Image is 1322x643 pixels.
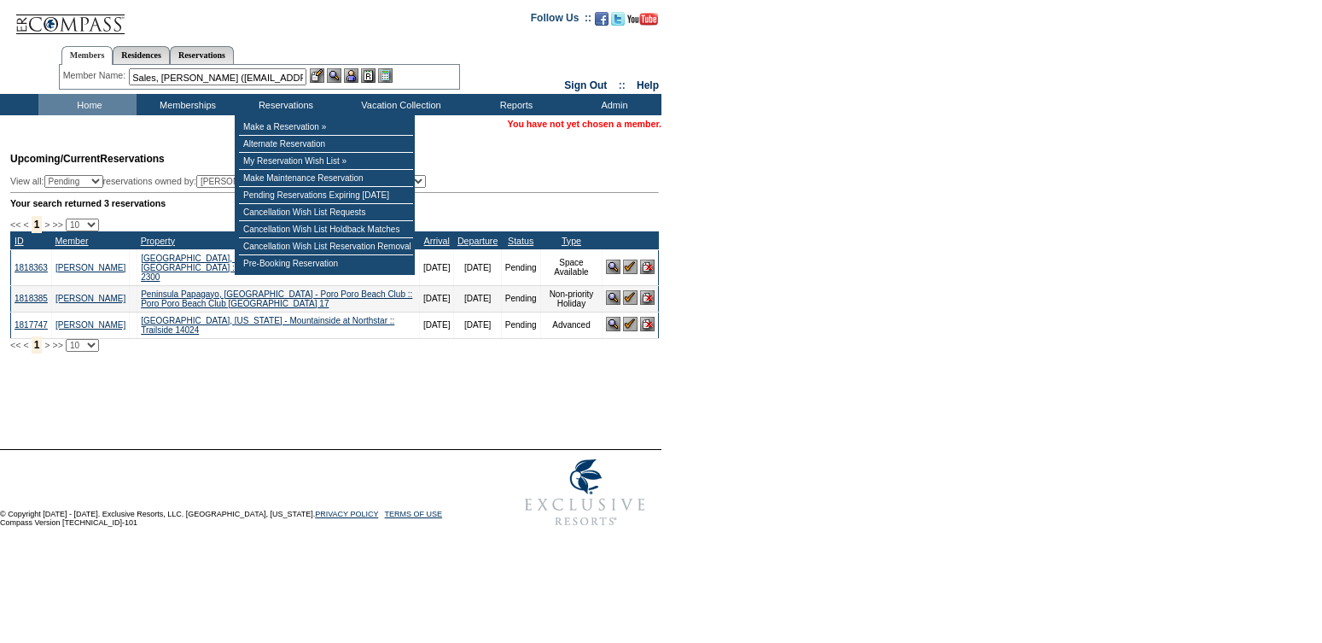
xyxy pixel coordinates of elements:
td: Make a Reservation » [239,119,413,136]
div: Your search returned 3 reservations [10,198,659,208]
span: << [10,219,20,230]
img: Confirm Reservation [623,290,638,305]
td: Make Maintenance Reservation [239,170,413,187]
img: Become our fan on Facebook [595,12,609,26]
a: Help [637,79,659,91]
a: Departure [457,236,498,246]
img: Reservations [361,68,376,83]
a: Residences [113,46,170,64]
span: :: [619,79,626,91]
a: Subscribe to our YouTube Channel [627,17,658,27]
a: Sign Out [564,79,607,91]
td: Pending [501,249,540,285]
td: [DATE] [454,285,501,312]
img: Cancel Reservation [640,317,655,331]
img: View Reservation [606,317,620,331]
td: Reservations [235,94,333,115]
a: Become our fan on Facebook [595,17,609,27]
a: TERMS OF USE [385,510,443,518]
div: View all: reservations owned by: [10,175,434,188]
a: [GEOGRAPHIC_DATA], [US_STATE] - Mountainside at Northstar :: Trailside 14024 [141,316,394,335]
img: Cancel Reservation [640,260,655,274]
a: Follow us on Twitter [611,17,625,27]
td: Follow Us :: [531,10,591,31]
td: Memberships [137,94,235,115]
td: Pending [501,312,540,338]
a: 1818385 [15,294,48,303]
td: [DATE] [454,312,501,338]
img: Subscribe to our YouTube Channel [627,13,658,26]
td: Reports [465,94,563,115]
a: Peninsula Papagayo, [GEOGRAPHIC_DATA] - Poro Poro Beach Club :: Poro Poro Beach Club [GEOGRAPHIC_... [141,289,412,308]
a: Property [141,236,175,246]
span: Reservations [10,153,165,165]
td: [DATE] [419,312,453,338]
a: 1817747 [15,320,48,330]
span: < [23,219,28,230]
td: [DATE] [419,249,453,285]
a: Arrival [424,236,450,246]
img: View Reservation [606,290,620,305]
a: 1818363 [15,263,48,272]
span: > [44,219,50,230]
td: [DATE] [419,285,453,312]
a: Status [508,236,533,246]
td: My Reservation Wish List » [239,153,413,170]
td: Admin [563,94,661,115]
a: Reservations [170,46,234,64]
span: >> [52,340,62,350]
td: Non-priority Holiday [540,285,603,312]
div: Member Name: [63,68,129,83]
td: Pre-Booking Reservation [239,255,413,272]
img: Impersonate [344,68,358,83]
td: Home [38,94,137,115]
img: Confirm Reservation [623,260,638,274]
td: Cancellation Wish List Requests [239,204,413,221]
span: 1 [32,216,43,233]
td: Vacation Collection [333,94,465,115]
td: Space Available [540,249,603,285]
img: b_edit.gif [310,68,324,83]
td: Cancellation Wish List Reservation Removal [239,238,413,255]
td: Pending Reservations Expiring [DATE] [239,187,413,204]
a: ID [15,236,24,246]
a: [GEOGRAPHIC_DATA], [US_STATE] - [PERSON_NAME][GEOGRAPHIC_DATA] :: [PERSON_NAME] [GEOGRAPHIC_DATA]... [141,254,400,282]
span: 1 [32,336,43,354]
img: Follow us on Twitter [611,12,625,26]
img: View Reservation [606,260,620,274]
span: > [44,340,50,350]
span: Upcoming/Current [10,153,100,165]
span: << [10,340,20,350]
span: >> [52,219,62,230]
a: [PERSON_NAME] [55,294,125,303]
img: Cancel Reservation [640,290,655,305]
td: [DATE] [454,249,501,285]
a: Member [55,236,88,246]
img: b_calculator.gif [378,68,393,83]
a: [PERSON_NAME] [55,263,125,272]
td: Alternate Reservation [239,136,413,153]
img: Confirm Reservation [623,317,638,331]
img: Exclusive Resorts [509,450,661,535]
td: Advanced [540,312,603,338]
span: < [23,340,28,350]
span: You have not yet chosen a member. [508,119,661,129]
a: PRIVACY POLICY [315,510,378,518]
a: Members [61,46,114,65]
a: [PERSON_NAME] [55,320,125,330]
img: View [327,68,341,83]
td: Pending [501,285,540,312]
a: Type [562,236,581,246]
td: Cancellation Wish List Holdback Matches [239,221,413,238]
